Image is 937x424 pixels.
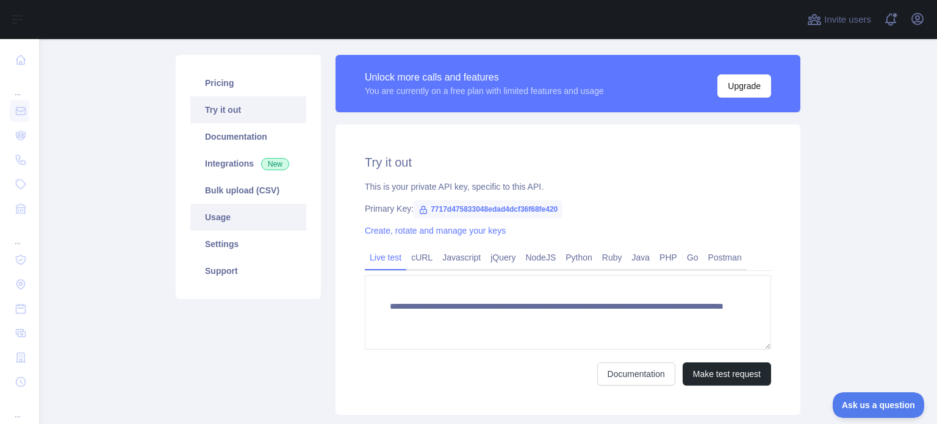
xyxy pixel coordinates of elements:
[365,181,771,193] div: This is your private API key, specific to this API.
[190,150,306,177] a: Integrations New
[597,362,675,386] a: Documentation
[833,392,925,418] iframe: Toggle Customer Support
[406,248,437,267] a: cURL
[627,248,655,267] a: Java
[365,85,604,97] div: You are currently on a free plan with limited features and usage
[190,96,306,123] a: Try it out
[190,257,306,284] a: Support
[414,200,562,218] span: 7717d475833048edad4dcf36f68fe420
[655,248,682,267] a: PHP
[703,248,747,267] a: Postman
[824,13,871,27] span: Invite users
[190,204,306,231] a: Usage
[683,362,771,386] button: Make test request
[10,222,29,246] div: ...
[437,248,486,267] a: Javascript
[190,231,306,257] a: Settings
[365,154,771,171] h2: Try it out
[365,248,406,267] a: Live test
[190,123,306,150] a: Documentation
[365,226,506,235] a: Create, rotate and manage your keys
[561,248,597,267] a: Python
[717,74,771,98] button: Upgrade
[365,70,604,85] div: Unlock more calls and features
[365,203,771,215] div: Primary Key:
[682,248,703,267] a: Go
[10,395,29,420] div: ...
[261,158,289,170] span: New
[805,10,874,29] button: Invite users
[486,248,520,267] a: jQuery
[190,177,306,204] a: Bulk upload (CSV)
[597,248,627,267] a: Ruby
[520,248,561,267] a: NodeJS
[190,70,306,96] a: Pricing
[10,73,29,98] div: ...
